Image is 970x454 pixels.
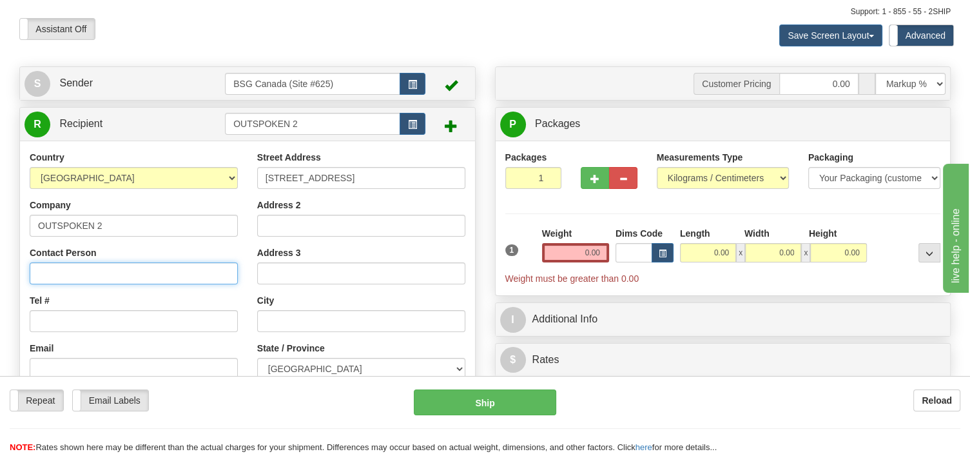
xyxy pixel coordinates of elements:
span: Packages [535,118,580,129]
span: $ [500,347,526,373]
a: R Recipient [24,111,203,137]
iframe: chat widget [940,161,969,293]
a: IAdditional Info [500,306,946,333]
label: Dims Code [616,227,663,240]
span: S [24,71,50,97]
label: Measurements Type [657,151,743,164]
label: Contact Person [30,246,96,259]
a: P Packages [500,111,946,137]
label: Email [30,342,53,355]
a: here [635,442,652,452]
a: $Rates [500,347,946,373]
input: Recipient Id [225,113,400,135]
span: Recipient [59,118,102,129]
label: Packaging [808,151,853,164]
label: Company [30,199,71,212]
span: P [500,112,526,137]
label: Address 2 [257,199,301,212]
label: City [257,294,274,307]
span: x [801,243,810,262]
b: Reload [922,395,952,406]
div: ... [918,243,940,262]
div: live help - online [10,8,119,23]
label: Assistant Off [20,19,95,39]
div: Support: 1 - 855 - 55 - 2SHIP [19,6,951,17]
input: Sender Id [225,73,400,95]
label: Advanced [889,25,953,46]
span: R [24,112,50,137]
label: Packages [505,151,547,164]
span: 1 [505,244,519,256]
label: Country [30,151,64,164]
span: x [736,243,745,262]
button: Ship [414,390,556,415]
label: Email Labels [73,390,148,411]
label: Weight [542,227,572,240]
label: Width [744,227,770,240]
label: Address 3 [257,246,301,259]
label: Street Address [257,151,321,164]
input: Enter a location [257,167,465,189]
span: Weight must be greater than 0.00 [505,273,639,284]
label: State / Province [257,342,325,355]
label: Tel # [30,294,50,307]
label: Repeat [10,390,63,411]
button: Reload [913,390,960,411]
button: Save Screen Layout [779,25,882,46]
label: Height [809,227,837,240]
span: NOTE: [10,442,35,452]
label: Length [680,227,710,240]
span: Sender [59,77,93,88]
a: S Sender [24,70,225,97]
span: Customer Pricing [694,73,779,95]
span: I [500,307,526,333]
